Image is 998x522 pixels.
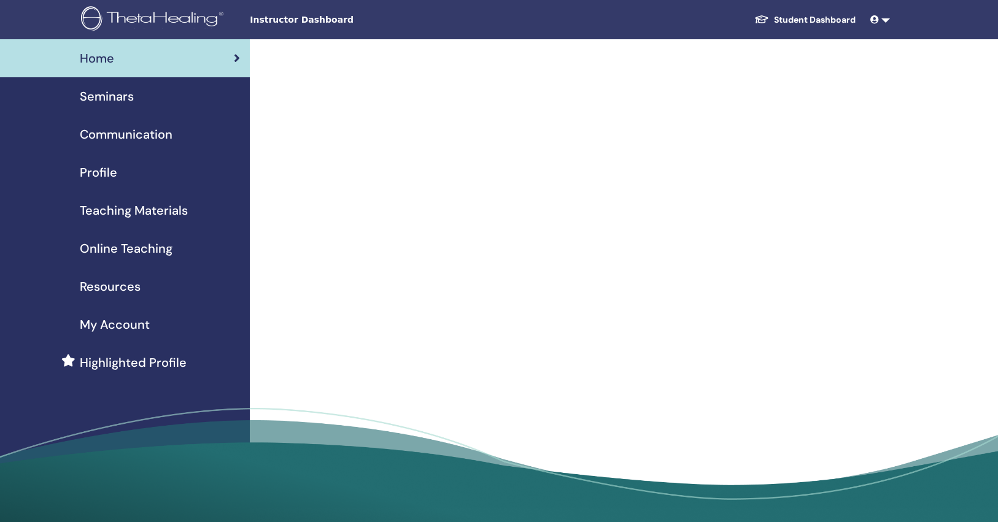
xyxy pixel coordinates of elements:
[80,125,172,144] span: Communication
[80,49,114,67] span: Home
[754,14,769,25] img: graduation-cap-white.svg
[745,9,865,31] a: Student Dashboard
[80,353,187,372] span: Highlighted Profile
[81,6,228,34] img: logo.png
[80,163,117,182] span: Profile
[80,315,150,334] span: My Account
[80,239,172,258] span: Online Teaching
[80,277,141,296] span: Resources
[80,87,134,106] span: Seminars
[250,13,434,26] span: Instructor Dashboard
[80,201,188,220] span: Teaching Materials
